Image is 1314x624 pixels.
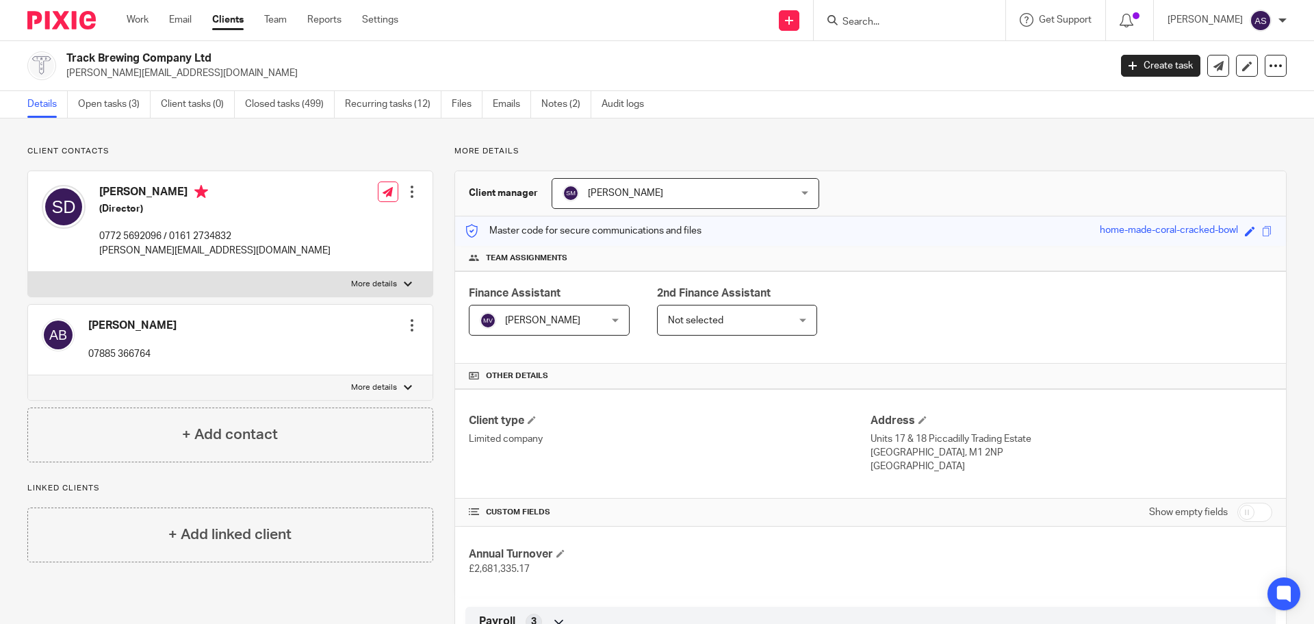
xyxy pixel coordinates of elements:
[351,382,397,393] p: More details
[1168,13,1243,27] p: [PERSON_NAME]
[505,316,580,325] span: [PERSON_NAME]
[27,146,433,157] p: Client contacts
[469,288,561,299] span: Finance Assistant
[668,316,723,325] span: Not selected
[588,188,663,198] span: [PERSON_NAME]
[66,66,1100,80] p: [PERSON_NAME][EMAIL_ADDRESS][DOMAIN_NAME]
[871,432,1272,446] p: Units 17 & 18 Piccadilly Trading Estate
[486,371,548,382] span: Other details
[169,13,192,27] a: Email
[452,91,482,118] a: Files
[1149,506,1228,519] label: Show empty fields
[871,446,1272,460] p: [GEOGRAPHIC_DATA], M1 2NP
[469,564,530,574] span: £2,681,335.17
[245,91,335,118] a: Closed tasks (499)
[78,91,151,118] a: Open tasks (3)
[194,185,208,199] i: Primary
[486,253,567,264] span: Team assignments
[1039,15,1092,25] span: Get Support
[27,483,433,494] p: Linked clients
[1250,10,1272,32] img: svg%3E
[27,11,96,29] img: Pixie
[27,91,68,118] a: Details
[871,414,1272,428] h4: Address
[480,312,496,329] img: svg%3E
[161,91,235,118] a: Client tasks (0)
[602,91,654,118] a: Audit logs
[88,319,177,333] h4: [PERSON_NAME]
[99,229,331,243] p: 0772 5692096 / 0161 2734832
[42,319,75,351] img: svg%3E
[27,51,56,80] img: logo.png
[469,432,871,446] p: Limited company
[563,185,579,201] img: svg%3E
[168,524,292,545] h4: + Add linked client
[1121,55,1200,77] a: Create task
[182,424,278,445] h4: + Add contact
[454,146,1287,157] p: More details
[362,13,398,27] a: Settings
[469,186,538,200] h3: Client manager
[307,13,342,27] a: Reports
[657,288,771,299] span: 2nd Finance Assistant
[345,91,441,118] a: Recurring tasks (12)
[42,185,86,229] img: svg%3E
[465,224,701,238] p: Master code for secure communications and files
[469,507,871,518] h4: CUSTOM FIELDS
[99,185,331,202] h4: [PERSON_NAME]
[212,13,244,27] a: Clients
[66,51,894,66] h2: Track Brewing Company Ltd
[493,91,531,118] a: Emails
[469,547,871,562] h4: Annual Turnover
[541,91,591,118] a: Notes (2)
[127,13,149,27] a: Work
[351,279,397,290] p: More details
[88,347,177,361] p: 07885 366764
[1100,223,1238,239] div: home-made-coral-cracked-bowl
[871,460,1272,473] p: [GEOGRAPHIC_DATA]
[99,244,331,258] p: [PERSON_NAME][EMAIL_ADDRESS][DOMAIN_NAME]
[841,16,964,29] input: Search
[99,202,331,216] h5: (Director)
[264,13,287,27] a: Team
[469,414,871,428] h4: Client type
